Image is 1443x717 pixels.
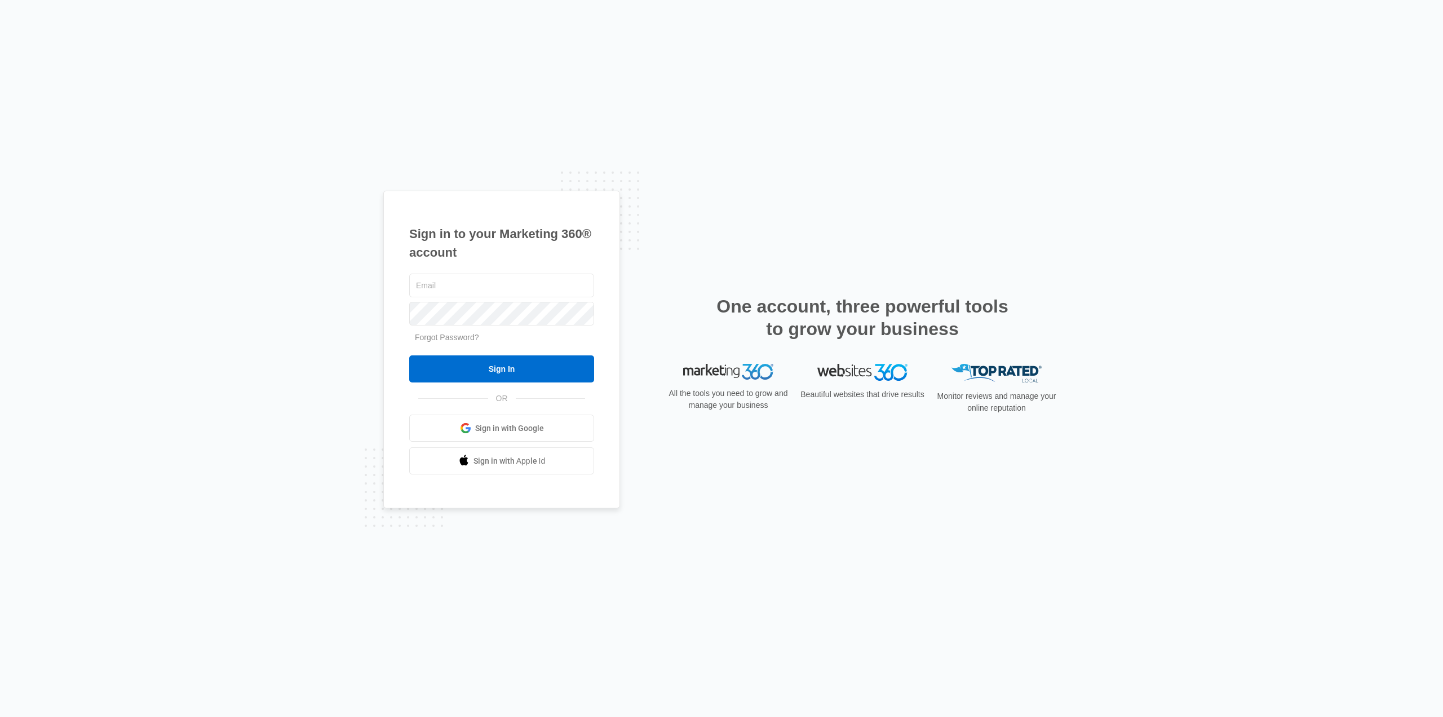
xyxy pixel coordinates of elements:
[473,455,546,467] span: Sign in with Apple Id
[713,295,1012,340] h2: One account, three powerful tools to grow your business
[817,364,908,380] img: Websites 360
[488,393,516,404] span: OR
[409,225,594,262] h1: Sign in to your Marketing 360® account
[415,333,479,342] a: Forgot Password?
[933,390,1060,414] p: Monitor reviews and manage your online reputation
[409,274,594,297] input: Email
[409,355,594,382] input: Sign In
[951,364,1042,382] img: Top Rated Local
[409,447,594,474] a: Sign in with Apple Id
[409,415,594,442] a: Sign in with Google
[683,364,773,380] img: Marketing 360
[475,423,544,434] span: Sign in with Google
[799,389,926,401] p: Beautiful websites that drive results
[665,388,791,411] p: All the tools you need to grow and manage your business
